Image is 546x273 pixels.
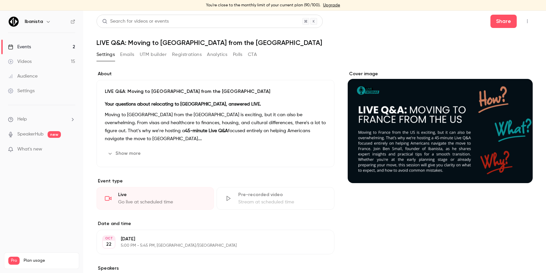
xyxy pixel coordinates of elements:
span: Help [17,116,27,123]
span: new [48,131,61,138]
iframe: Noticeable Trigger [67,146,75,152]
label: Cover image [348,71,533,77]
label: Speakers [96,265,334,272]
button: Analytics [207,49,228,60]
div: Pre-recorded video [238,191,326,198]
button: Show more [105,148,145,159]
p: 5:00 PM - 5:45 PM, [GEOGRAPHIC_DATA]/[GEOGRAPHIC_DATA] [121,243,299,248]
span: Plan usage [24,258,75,263]
div: Settings [8,88,35,94]
div: LiveGo live at scheduled time [96,187,214,210]
div: Events [8,44,31,50]
h1: LIVE Q&A: Moving to [GEOGRAPHIC_DATA] from the [GEOGRAPHIC_DATA] [96,39,533,47]
img: Ibanista [8,16,19,27]
button: CTA [248,49,257,60]
a: SpeakerHub [17,131,44,138]
button: Settings [96,49,115,60]
div: Stream at scheduled time [238,199,326,205]
div: Go live at scheduled time [118,199,206,205]
div: Search for videos or events [102,18,169,25]
div: Audience [8,73,38,80]
label: About [96,71,334,77]
strong: Your questions about relocating to [GEOGRAPHIC_DATA], answered LIVE. [105,102,261,107]
div: Live [118,191,206,198]
button: UTM builder [140,49,167,60]
div: Pre-recorded videoStream at scheduled time [217,187,334,210]
button: Emails [120,49,134,60]
button: Registrations [172,49,202,60]
p: [DATE] [121,236,299,242]
p: LIVE Q&A: Moving to [GEOGRAPHIC_DATA] from the [GEOGRAPHIC_DATA] [105,88,326,95]
section: Cover image [348,71,533,183]
a: Upgrade [323,3,340,8]
span: Pro [8,257,20,265]
strong: 45-minute Live Q&A [185,129,228,133]
li: help-dropdown-opener [8,116,75,123]
p: Event type [96,178,334,184]
span: What's new [17,146,42,153]
button: Polls [233,49,243,60]
p: Moving to [GEOGRAPHIC_DATA] from the [GEOGRAPHIC_DATA] is exciting, but it can also be overwhelmi... [105,111,326,143]
button: Share [490,15,517,28]
div: Videos [8,58,32,65]
p: 22 [106,241,111,248]
div: OCT [103,236,115,241]
label: Date and time [96,220,334,227]
h6: Ibanista [25,18,43,25]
